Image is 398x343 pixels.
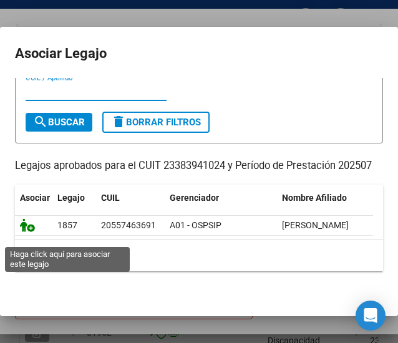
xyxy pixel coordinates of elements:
[101,218,156,233] div: 20557463691
[57,220,77,230] span: 1857
[282,193,347,203] span: Nombre Afiliado
[356,301,386,331] div: Open Intercom Messenger
[57,193,85,203] span: Legajo
[170,220,221,230] span: A01 - OSPSIP
[15,185,52,226] datatable-header-cell: Asociar
[282,220,349,230] span: SANCHEZ GONZALEZ GABRIEL
[15,42,383,65] h2: Asociar Legajo
[26,113,92,132] button: Buscar
[102,112,210,133] button: Borrar Filtros
[277,185,371,226] datatable-header-cell: Nombre Afiliado
[20,193,50,203] span: Asociar
[15,240,383,271] div: 1 registros
[165,185,277,226] datatable-header-cell: Gerenciador
[111,114,126,129] mat-icon: delete
[111,117,201,128] span: Borrar Filtros
[101,193,120,203] span: CUIL
[52,185,96,226] datatable-header-cell: Legajo
[96,185,165,226] datatable-header-cell: CUIL
[170,193,219,203] span: Gerenciador
[33,114,48,129] mat-icon: search
[33,117,85,128] span: Buscar
[15,158,383,174] p: Legajos aprobados para el CUIT 23383941024 y Período de Prestación 202507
